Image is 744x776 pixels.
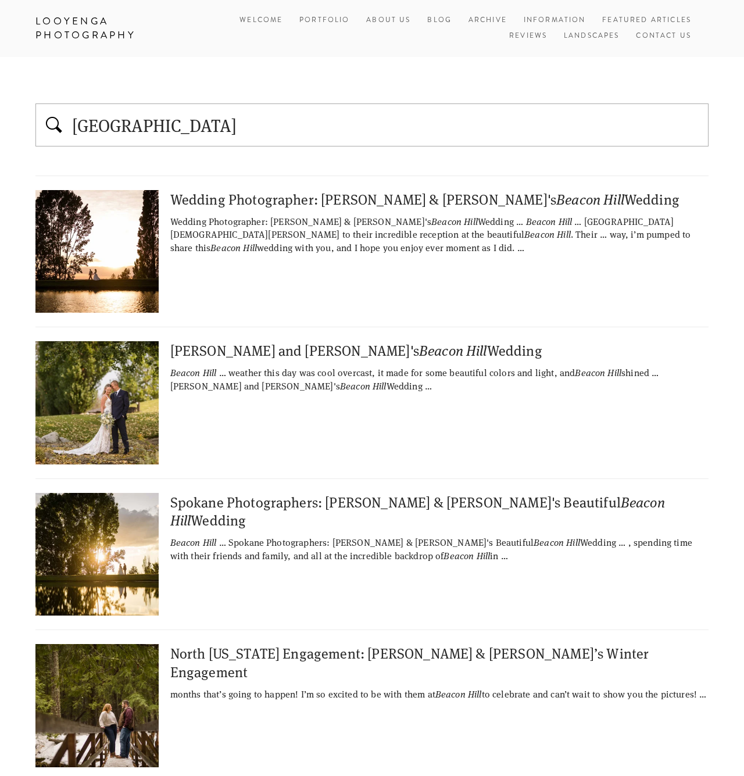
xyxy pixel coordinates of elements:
span: [GEOGRAPHIC_DATA][DEMOGRAPHIC_DATA][PERSON_NAME] to their incredible reception at the beautiful .... [170,215,674,240]
em: Hill [468,688,482,700]
span: Spokane Photographers: [PERSON_NAME] & [PERSON_NAME]'s Beautiful Wedding [228,536,616,548]
em: Beacon [435,688,466,700]
div: Spokane Photographers: [PERSON_NAME] & [PERSON_NAME]'s BeautifulBeacon HillWedding Beacon Hill … ... [35,478,709,630]
em: Hill [170,510,191,530]
input: Type to search… [71,113,702,137]
em: Hill [464,215,478,227]
span: … [516,215,523,227]
div: Wedding Photographer: [PERSON_NAME] & [PERSON_NAME]'s Wedding [170,190,709,208]
a: Portfolio [299,15,349,25]
span: … [699,688,706,700]
span: … [219,536,226,548]
div: North [US_STATE] Engagement: [PERSON_NAME] & [PERSON_NAME]’s Winter Engagement [170,644,709,680]
em: Hill [466,341,487,360]
em: Hill [203,536,217,548]
a: About Us [366,13,410,28]
span: … [618,536,625,548]
em: Beacon [170,536,201,548]
a: Featured Articles [602,13,691,28]
span: … [652,366,659,378]
em: Beacon [575,366,605,378]
em: Beacon [534,536,564,548]
div: Wedding Photographer: [PERSON_NAME] & [PERSON_NAME]'sBeacon HillWedding Wedding Photographer: [PE... [35,176,709,327]
span: Wedding Photographer: [PERSON_NAME] & [PERSON_NAME]'s Wedding [170,215,514,227]
a: Welcome [239,13,282,28]
a: Archive [468,13,507,28]
em: Beacon [524,228,555,240]
div: [PERSON_NAME] and [PERSON_NAME]'sBeacon HillWedding Beacon Hill … weather this day was cool overc... [35,327,709,478]
a: Contact Us [636,28,691,44]
span: , spending time with their friends and family, and all at the incredible backdrop of in [170,536,692,561]
a: Landscapes [564,28,620,44]
span: … [574,215,581,227]
a: Reviews [509,28,547,44]
span: months that’s going to happen! I’m so excited to be with them at to celebrate and can’t wait to s... [170,688,697,700]
em: Hill [607,366,621,378]
a: Blog [427,13,452,28]
em: Beacon [210,241,241,253]
span: … [425,380,432,392]
a: Information [524,15,586,25]
em: Hill [477,549,491,562]
span: … [219,366,226,378]
em: Hill [557,228,571,240]
span: weather this day was cool overcast, it made for some beautiful colors and light, and shined [228,366,649,378]
em: Beacon [419,341,463,360]
span: way, i’m pumped to share this wedding with you, and I hope you enjoy ever moment as I did. [170,228,691,253]
em: Hill [203,366,217,378]
span: [PERSON_NAME] and [PERSON_NAME]'s Wedding [170,380,423,392]
em: Hill [603,189,624,209]
em: Beacon [443,549,474,562]
em: Beacon [340,380,370,392]
em: Beacon [556,189,600,209]
div: Spokane Photographers: [PERSON_NAME] & [PERSON_NAME]'s Beautiful Wedding [170,493,709,529]
div: [PERSON_NAME] and [PERSON_NAME]'s Wedding [170,341,709,359]
a: Looyenga Photography [27,12,180,45]
span: … [501,549,508,562]
em: Beacon [621,492,665,512]
em: Beacon [431,215,462,227]
em: Beacon [526,215,556,227]
span: … [600,228,607,240]
em: Beacon [170,366,201,378]
em: Hill [373,380,387,392]
span: … [517,241,524,253]
em: Hill [243,241,257,253]
em: Hill [559,215,573,227]
em: Hill [566,536,580,548]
